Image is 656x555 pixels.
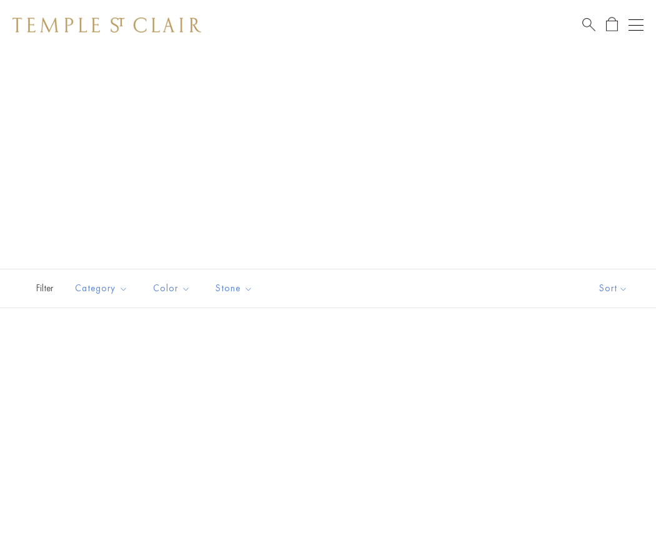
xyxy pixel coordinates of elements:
[606,17,618,32] a: Open Shopping Bag
[69,281,137,296] span: Category
[66,274,137,302] button: Category
[206,274,262,302] button: Stone
[582,17,595,32] a: Search
[147,281,200,296] span: Color
[209,281,262,296] span: Stone
[12,17,201,32] img: Temple St. Clair
[629,17,644,32] button: Open navigation
[144,274,200,302] button: Color
[571,269,656,307] button: Show sort by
